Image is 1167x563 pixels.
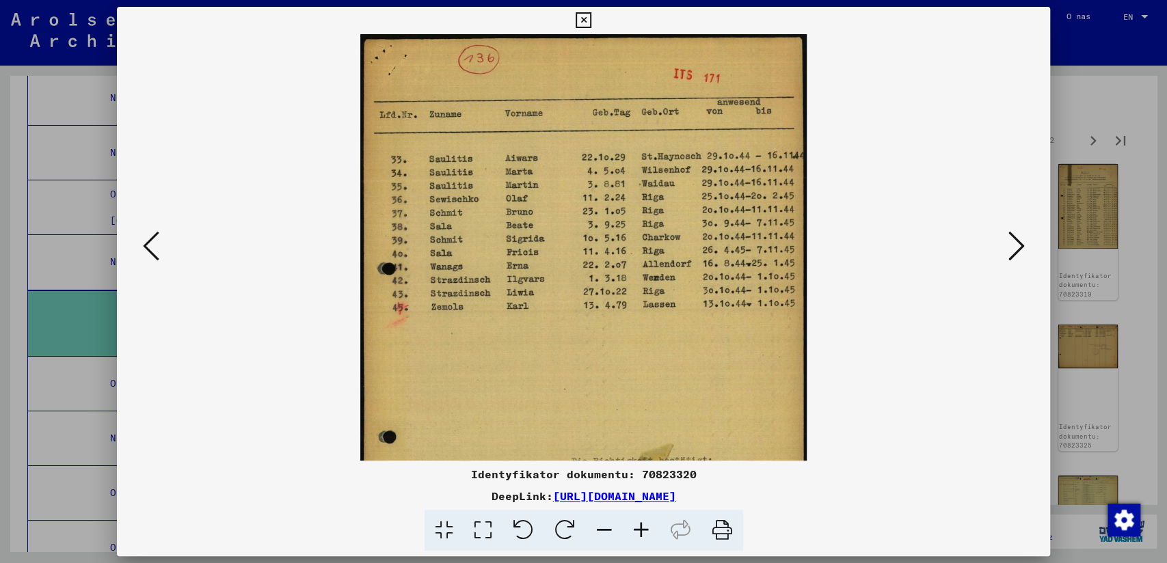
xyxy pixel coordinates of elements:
div: Zmienianie zgody [1107,503,1140,536]
a: [URL][DOMAIN_NAME] [553,489,676,503]
div: DeepLink: [117,488,1051,504]
img: Zmienianie zgody [1108,504,1140,536]
div: Identyfikator dokumentu: 70823320 [117,466,1051,482]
